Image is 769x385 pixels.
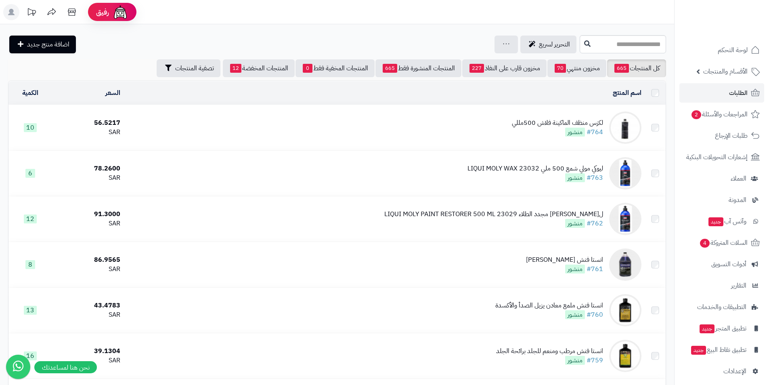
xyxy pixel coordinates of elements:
[25,260,35,269] span: 8
[56,301,120,310] div: 43.4783
[175,63,214,73] span: تصفية المنتجات
[56,219,120,228] div: SAR
[56,164,120,173] div: 78.2600
[565,173,585,182] span: منشور
[679,297,764,317] a: التطبيقات والخدمات
[731,280,746,291] span: التقارير
[56,118,120,128] div: 56.5217
[679,83,764,103] a: الطلبات
[526,255,603,265] div: انستا فنش [PERSON_NAME]
[609,203,641,235] img: ليوكي مولي مجدد الطلاء LIQUI MOLY PAINT RESTORER 500 ML 23029
[715,130,748,141] span: طلبات الإرجاع
[295,59,375,77] a: المنتجات المخفية فقط0
[691,346,706,355] span: جديد
[711,259,746,270] span: أدوات التسويق
[112,4,128,20] img: ai-face.png
[679,212,764,231] a: وآتس آبجديد
[613,88,641,98] a: اسم المنتج
[565,310,585,319] span: منشور
[462,59,547,77] a: مخزون قارب على النفاذ227
[708,217,723,226] span: جديد
[679,276,764,295] a: التقارير
[520,36,576,53] a: التحرير لسريع
[731,173,746,184] span: العملاء
[609,248,641,281] img: انستا فنش شامبو جالون
[609,340,641,372] img: انستا فنش مرطب ومنعم للجلد برائحة الجلد
[729,87,748,99] span: الطلبات
[9,36,76,53] a: اضافة منتج جديد
[565,265,585,273] span: منشور
[24,215,37,223] span: 12
[56,255,120,265] div: 86.9565
[21,4,42,22] a: تحديثات المنصة
[614,64,629,73] span: 665
[587,310,603,320] a: #760
[679,255,764,274] a: أدوات التسويق
[303,64,312,73] span: 0
[723,366,746,377] span: الإعدادات
[467,164,603,173] div: ليوكي مولي شمع 500 ملي LIQUI MOLY WAX 23032
[384,210,603,219] div: ل[PERSON_NAME] مجدد الطلاء LIQUI MOLY PAINT RESTORER 500 ML 23029
[383,64,397,73] span: 665
[27,40,69,49] span: اضافة منتج جديد
[495,301,603,310] div: انستا فنش ملمع معادن يزيل الصدأ والأكسدة
[679,362,764,381] a: الإعدادات
[679,147,764,167] a: إشعارات التحويلات البنكية
[718,44,748,56] span: لوحة التحكم
[96,7,109,17] span: رفيق
[729,194,746,206] span: المدونة
[679,340,764,360] a: تطبيق نقاط البيعجديد
[565,219,585,228] span: منشور
[587,264,603,274] a: #761
[24,351,37,360] span: 16
[686,151,748,163] span: إشعارات التحويلات البنكية
[700,324,715,333] span: جديد
[565,356,585,365] span: منشور
[105,88,120,98] a: السعر
[697,301,746,313] span: التطبيقات والخدمات
[469,64,484,73] span: 227
[609,294,641,326] img: انستا فنش ملمع معادن يزيل الصدأ والأكسدة
[587,127,603,137] a: #764
[565,128,585,137] span: منشور
[157,59,220,77] button: تصفية المنتجات
[679,319,764,338] a: تطبيق المتجرجديد
[679,190,764,210] a: المدونة
[691,109,748,120] span: المراجعات والأسئلة
[609,157,641,189] img: ليوكي مولي شمع 500 ملي LIQUI MOLY WAX 23032
[609,112,641,144] img: لكزس منظف الماكينة فلاش 500مللي
[539,40,570,49] span: التحرير لسريع
[56,347,120,356] div: 39.1304
[56,356,120,365] div: SAR
[230,64,241,73] span: 12
[24,123,37,132] span: 10
[679,126,764,145] a: طلبات الإرجاع
[56,310,120,320] div: SAR
[691,110,702,120] span: 2
[679,105,764,124] a: المراجعات والأسئلة2
[587,219,603,228] a: #762
[547,59,606,77] a: مخزون منتهي70
[607,59,666,77] a: كل المنتجات665
[555,64,566,73] span: 70
[25,169,35,178] span: 6
[587,173,603,183] a: #763
[679,40,764,60] a: لوحة التحكم
[714,6,761,23] img: logo-2.png
[375,59,461,77] a: المنتجات المنشورة فقط665
[679,169,764,188] a: العملاء
[56,128,120,137] div: SAR
[56,173,120,183] div: SAR
[699,323,746,334] span: تطبيق المتجر
[587,356,603,365] a: #759
[496,347,603,356] div: انستا فنش مرطب ومنعم للجلد برائحة الجلد
[700,238,710,248] span: 4
[22,88,38,98] a: الكمية
[56,210,120,219] div: 91.3000
[223,59,295,77] a: المنتجات المخفضة12
[56,265,120,274] div: SAR
[24,306,37,315] span: 13
[699,237,748,248] span: السلات المتروكة
[512,118,603,128] div: لكزس منظف الماكينة فلاش 500مللي
[690,344,746,356] span: تطبيق نقاط البيع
